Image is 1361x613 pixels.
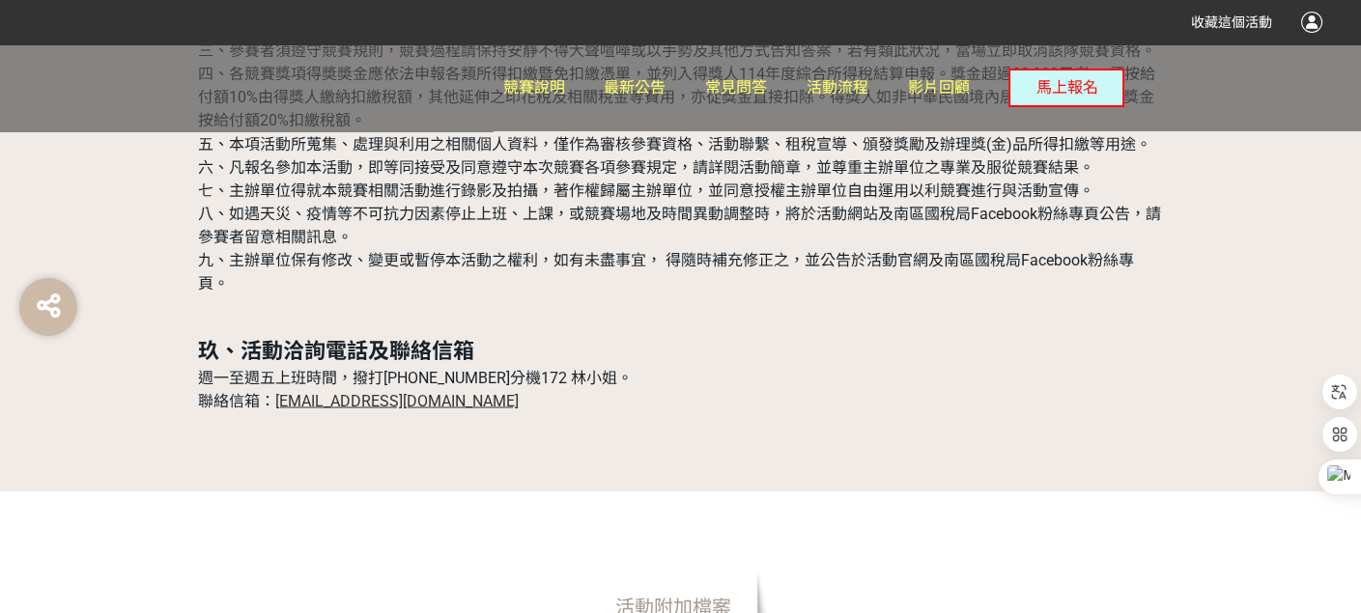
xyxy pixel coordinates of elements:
[198,368,633,386] span: 週一至週五上班時間，撥打[PHONE_NUMBER]分機172 林小姐。
[604,44,666,131] a: 最新公告
[705,44,767,131] a: 常見問答
[198,134,1151,153] span: 五、本項活動所蒐集、處理與利用之相關個人資料，僅作為審核參賽資格、活動聯繫、租稅宣導、頒發獎勵及辦理獎(金)品所得扣繳等用途。
[198,181,1094,199] span: 七、主辦單位得就本競賽相關活動進行錄影及拍攝，著作權歸屬主辦單位，並同意授權主辦單位自由運用以利競賽進行與活動宣傳。
[198,204,1161,245] span: 八、如遇天災、疫情等不可抗力因素停止上班、上課，或競賽場地及時間異動調整時，將於活動網站及南區國稅局Facebook粉絲專頁公告，請參賽者留意相關訊息。
[198,250,1134,292] span: 九、主辦單位保有修改、變更或暫停本活動之權利，如有未盡事宜， 得隨時補充修正之，並公告於活動官網及南區國稅局Facebook粉絲專頁。
[1191,14,1272,30] span: 收藏這個活動
[198,391,519,409] span: 聯絡信箱：
[198,157,1094,176] span: 六、凡報名參加本活動，即等同接受及同意遵守本次競賽各項參賽規定，請詳閱活動簡章，並尊重主辦單位之專業及服從競賽結果。
[908,44,970,131] a: 影片回顧
[1008,69,1124,107] button: 馬上報名
[275,391,519,409] a: [EMAIL_ADDRESS][DOMAIN_NAME]
[807,44,868,131] a: 活動流程
[807,78,868,97] span: 活動流程
[908,78,970,97] span: 影片回顧
[604,78,666,97] span: 最新公告
[1035,78,1097,97] span: 馬上報名
[198,338,474,362] strong: 玖、活動洽詢電話及聯絡信箱
[705,78,767,97] span: 常見問答
[503,44,565,131] a: 競賽說明
[503,78,565,97] span: 競賽說明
